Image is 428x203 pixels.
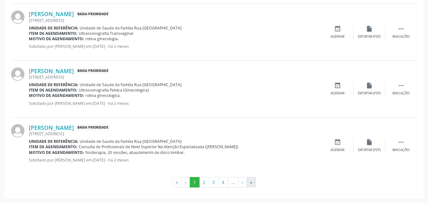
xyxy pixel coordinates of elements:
[331,148,345,152] div: Agendar
[76,124,110,131] span: Baixa Prioridade
[79,87,149,93] span: Ultrassonografia Pelvica (Ginecologica)
[398,25,405,32] i: 
[29,36,84,41] b: Motivo de agendamento:
[29,25,78,31] b: Unidade de referência:
[392,35,410,39] div: Mais ações
[334,82,341,89] i: event_available
[29,150,84,155] b: Motivo de agendamento:
[29,10,74,17] a: [PERSON_NAME]
[80,82,181,87] span: Unidade de Saude da Familia Rua [GEOGRAPHIC_DATA]
[366,139,373,146] i: insert_drive_file
[358,148,381,152] div: Exportar (PDF)
[29,82,78,87] b: Unidade de referência:
[29,44,322,49] p: Solicitado por [PERSON_NAME] em [DATE] - há 2 meses
[29,93,84,98] b: Motivo de agendamento:
[11,10,24,24] img: img
[29,67,74,74] a: [PERSON_NAME]
[76,11,110,17] span: Baixa Prioridade
[358,35,381,39] div: Exportar (PDF)
[331,91,345,96] div: Agendar
[190,177,200,188] button: Go to page 1
[366,82,373,89] i: insert_drive_file
[80,139,181,144] span: Unidade de Saude da Familia Rua [GEOGRAPHIC_DATA]
[29,87,77,93] b: Item de agendamento:
[392,148,410,152] div: Mais ações
[218,177,228,188] button: Go to page 4
[29,31,77,36] b: Item de agendamento:
[29,18,322,23] div: [STREET_ADDRESS]
[29,157,322,163] p: Solicitado por [PERSON_NAME] em [DATE] - há 2 meses
[29,131,322,136] div: [STREET_ADDRESS]
[209,177,219,188] button: Go to page 3
[29,101,322,106] p: Solicitado por [PERSON_NAME] em [DATE] - há 2 meses
[238,177,247,188] button: Go to next page
[29,74,322,80] div: [STREET_ADDRESS]
[392,91,410,96] div: Mais ações
[11,67,24,81] img: img
[85,36,119,41] span: rotina ginecologia.
[334,25,341,32] i: event_available
[29,124,74,131] a: [PERSON_NAME]
[80,25,181,31] span: Unidade de Saude da Familia Rua [GEOGRAPHIC_DATA]
[398,139,405,146] i: 
[358,91,381,96] div: Exportar (PDF)
[79,31,133,36] span: Ultrassonografia Transvaginal
[331,35,345,39] div: Agendar
[398,82,405,89] i: 
[334,139,341,146] i: event_available
[29,139,78,144] b: Unidade de referência:
[11,177,417,188] ul: Pagination
[247,177,256,188] button: Go to last page
[11,124,24,137] img: img
[199,177,209,188] button: Go to page 2
[85,93,121,98] span: rotina ginecologica.
[76,67,110,74] span: Baixa Prioridade
[366,25,373,32] i: insert_drive_file
[29,144,77,149] b: Item de agendamento:
[85,150,185,155] span: fisioterapia, 20 sessões, abaulamento de disco lombar.
[79,144,238,149] span: Consulta de Profissionais de Nivel Superior Na Atenção Especializada ([PERSON_NAME])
